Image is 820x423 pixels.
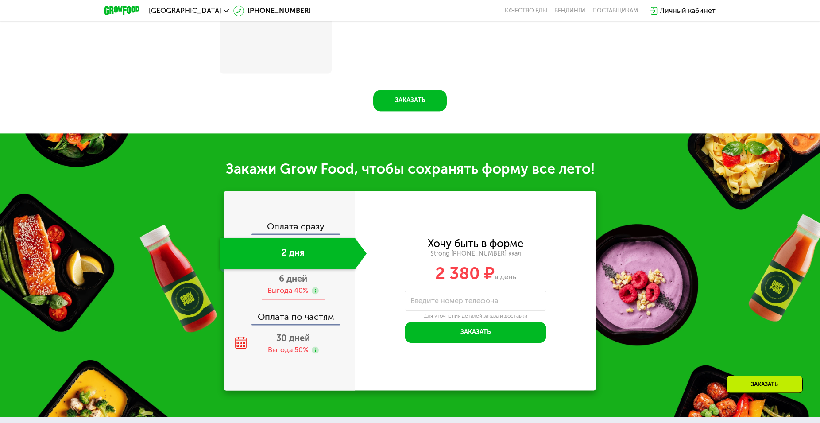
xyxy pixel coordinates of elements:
[149,7,221,14] span: [GEOGRAPHIC_DATA]
[355,250,596,258] div: Strong [PHONE_NUMBER] ккал
[495,272,516,281] span: в день
[405,322,546,343] button: Заказать
[276,333,310,343] span: 30 дней
[233,5,311,16] a: [PHONE_NUMBER]
[726,376,803,393] div: Заказать
[435,263,495,283] span: 2 380 ₽
[660,5,716,16] div: Личный кабинет
[225,303,355,324] div: Оплата по частям
[373,90,447,111] button: Заказать
[268,345,308,355] div: Выгода 50%
[279,273,307,284] span: 6 дней
[554,7,585,14] a: Вендинги
[267,286,308,295] div: Выгода 40%
[592,7,638,14] div: поставщикам
[428,239,523,248] div: Хочу быть в форме
[225,222,355,233] div: Оплата сразу
[410,298,498,303] label: Введите номер телефона
[505,7,547,14] a: Качество еды
[405,313,546,320] div: Для уточнения деталей заказа и доставки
